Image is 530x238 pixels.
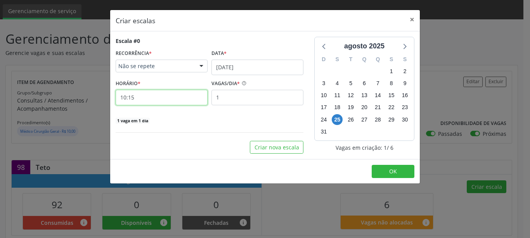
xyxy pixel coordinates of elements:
[372,165,414,178] button: OK
[318,90,329,101] span: domingo, 10 de agosto de 2025
[389,168,397,175] span: OK
[317,53,331,65] div: D
[372,90,383,101] span: quinta-feira, 14 de agosto de 2025
[250,141,303,154] button: Criar nova escala
[116,78,140,90] label: HORÁRIO
[372,114,383,125] span: quinta-feira, 28 de agosto de 2025
[386,78,397,89] span: sexta-feira, 8 de agosto de 2025
[345,90,356,101] span: terça-feira, 12 de agosto de 2025
[386,102,397,113] span: sexta-feira, 22 de agosto de 2025
[400,90,410,101] span: sábado, 16 de agosto de 2025
[386,66,397,77] span: sexta-feira, 1 de agosto de 2025
[358,53,371,65] div: Q
[211,48,227,60] label: Data
[332,90,343,101] span: segunda-feira, 11 de agosto de 2025
[385,53,398,65] div: S
[400,114,410,125] span: sábado, 30 de agosto de 2025
[345,114,356,125] span: terça-feira, 26 de agosto de 2025
[332,78,343,89] span: segunda-feira, 4 de agosto de 2025
[116,15,155,26] h5: Criar escalas
[341,41,388,51] div: agosto 2025
[359,90,370,101] span: quarta-feira, 13 de agosto de 2025
[398,53,412,65] div: S
[331,53,344,65] div: S
[116,37,140,45] div: Escala #0
[386,90,397,101] span: sexta-feira, 15 de agosto de 2025
[314,144,414,152] div: Vagas em criação: 1
[359,78,370,89] span: quarta-feira, 6 de agosto de 2025
[400,66,410,77] span: sábado, 2 de agosto de 2025
[344,53,358,65] div: T
[371,53,385,65] div: Q
[211,78,240,90] label: VAGAS/DIA
[116,118,150,124] span: 1 vaga em 1 dia
[116,48,152,60] label: RECORRÊNCIA
[318,78,329,89] span: domingo, 3 de agosto de 2025
[400,78,410,89] span: sábado, 9 de agosto de 2025
[404,10,420,29] button: Close
[400,102,410,113] span: sábado, 23 de agosto de 2025
[318,102,329,113] span: domingo, 17 de agosto de 2025
[240,78,247,86] ion-icon: help circle outline
[387,144,393,152] span: / 6
[116,90,208,105] input: 00:00
[211,60,303,75] input: Selecione uma data
[332,102,343,113] span: segunda-feira, 18 de agosto de 2025
[359,102,370,113] span: quarta-feira, 20 de agosto de 2025
[118,62,192,70] span: Não se repete
[332,114,343,125] span: segunda-feira, 25 de agosto de 2025
[386,114,397,125] span: sexta-feira, 29 de agosto de 2025
[359,114,370,125] span: quarta-feira, 27 de agosto de 2025
[318,114,329,125] span: domingo, 24 de agosto de 2025
[372,78,383,89] span: quinta-feira, 7 de agosto de 2025
[372,102,383,113] span: quinta-feira, 21 de agosto de 2025
[318,126,329,137] span: domingo, 31 de agosto de 2025
[345,102,356,113] span: terça-feira, 19 de agosto de 2025
[345,78,356,89] span: terça-feira, 5 de agosto de 2025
